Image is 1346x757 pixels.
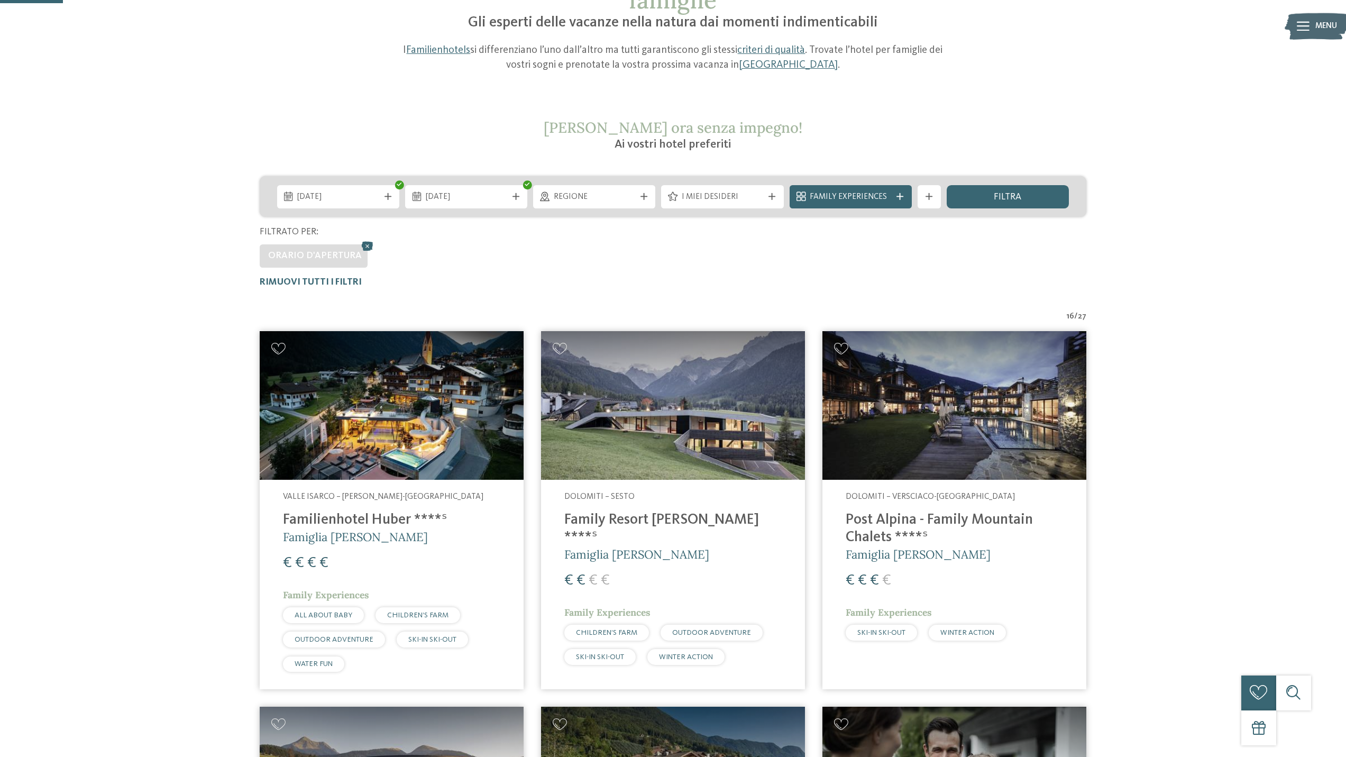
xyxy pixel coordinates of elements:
span: Valle Isarco – [PERSON_NAME]-[GEOGRAPHIC_DATA] [283,492,483,501]
a: [GEOGRAPHIC_DATA] [739,60,838,70]
span: Famiglia [PERSON_NAME] [564,547,709,562]
span: [PERSON_NAME] ora senza impegno! [544,118,802,137]
a: Cercate un hotel per famiglie? Qui troverete solo i migliori! Valle Isarco – [PERSON_NAME]-[GEOGR... [260,331,524,689]
span: € [589,573,598,588]
a: Familienhotels [406,45,470,56]
span: Gli esperti delle vacanze nella natura dai momenti indimenticabili [468,15,878,30]
span: CHILDREN’S FARM [576,629,637,636]
span: I miei desideri [682,191,763,203]
span: € [295,555,304,571]
span: [DATE] [297,191,379,203]
span: Rimuovi tutti i filtri [260,278,362,287]
span: SKI-IN SKI-OUT [408,636,456,643]
span: € [307,555,316,571]
span: Ai vostri hotel preferiti [615,139,731,150]
span: Dolomiti – Versciaco-[GEOGRAPHIC_DATA] [846,492,1015,501]
span: € [319,555,328,571]
span: Famiglia [PERSON_NAME] [283,530,428,544]
span: Orario d'apertura [268,251,362,260]
span: ALL ABOUT BABY [295,612,352,619]
span: WINTER ACTION [940,629,994,636]
span: SKI-IN SKI-OUT [576,653,624,661]
span: SKI-IN SKI-OUT [857,629,905,636]
img: Cercate un hotel per famiglie? Qui troverete solo i migliori! [260,331,524,480]
p: I si differenziano l’uno dall’altro ma tutti garantiscono gli stessi . Trovate l’hotel per famigl... [397,43,950,72]
span: € [882,573,891,588]
span: Family Experiences [564,606,651,618]
a: Cercate un hotel per famiglie? Qui troverete solo i migliori! Dolomiti – Versciaco-[GEOGRAPHIC_DA... [822,331,1086,689]
span: 16 [1067,311,1074,323]
span: OUTDOOR ADVENTURE [295,636,373,643]
span: Dolomiti – Sesto [564,492,635,501]
span: 27 [1078,311,1086,323]
span: € [601,573,610,588]
h4: Post Alpina - Family Mountain Chalets ****ˢ [846,512,1063,546]
img: Post Alpina - Family Mountain Chalets ****ˢ [822,331,1086,480]
h4: Familienhotel Huber ****ˢ [283,512,500,529]
span: € [846,573,855,588]
span: Family Experiences [810,191,891,203]
span: WINTER ACTION [659,653,713,661]
span: [DATE] [426,191,507,203]
span: / [1074,311,1078,323]
span: Family Experiences [283,589,369,601]
span: € [564,573,573,588]
span: Filtrato per: [260,227,318,236]
span: CHILDREN’S FARM [387,612,448,619]
span: WATER FUN [295,660,333,668]
span: OUTDOOR ADVENTURE [672,629,751,636]
span: € [858,573,867,588]
span: € [870,573,879,588]
h4: Family Resort [PERSON_NAME] ****ˢ [564,512,782,546]
span: € [576,573,585,588]
img: Family Resort Rainer ****ˢ [541,331,805,480]
span: Regione [554,191,635,203]
a: Cercate un hotel per famiglie? Qui troverete solo i migliori! Dolomiti – Sesto Family Resort [PER... [541,331,805,689]
span: € [283,555,292,571]
a: criteri di qualità [737,45,805,56]
span: filtra [994,193,1021,202]
span: Famiglia [PERSON_NAME] [846,547,991,562]
span: Family Experiences [846,606,932,618]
